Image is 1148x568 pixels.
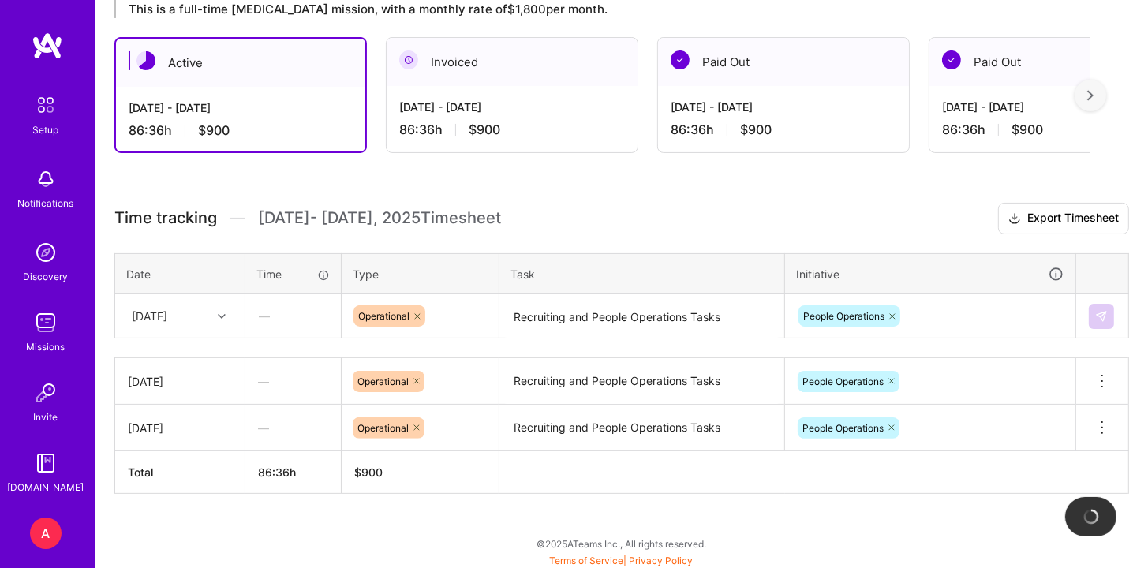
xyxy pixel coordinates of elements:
span: Operational [357,422,409,434]
a: Terms of Service [550,555,624,566]
img: Paid Out [671,50,690,69]
img: Invite [30,377,62,409]
a: A [26,518,65,549]
span: Time tracking [114,208,217,228]
span: People Operations [803,310,884,322]
textarea: Recruiting and People Operations Tasks [501,296,783,338]
div: Invoiced [387,38,638,86]
div: [DATE] - [DATE] [671,99,896,115]
img: right [1087,90,1094,101]
div: Missions [27,338,65,355]
div: Setup [33,121,59,138]
span: Operational [357,376,409,387]
div: © 2025 ATeams Inc., All rights reserved. [95,524,1148,563]
div: A [30,518,62,549]
div: — [245,407,341,449]
div: Time [256,266,330,282]
th: 86:36h [245,451,342,494]
div: Paid Out [658,38,909,86]
div: [DATE] [128,420,232,436]
img: teamwork [30,307,62,338]
textarea: Recruiting and People Operations Tasks [501,406,783,450]
span: | [550,555,694,566]
th: $900 [342,451,499,494]
div: Notifications [18,195,74,211]
img: bell [30,163,62,195]
span: $900 [1012,121,1043,138]
textarea: Recruiting and People Operations Tasks [501,360,783,404]
div: [DATE] [132,308,167,324]
div: [DATE] - [DATE] [399,99,625,115]
img: guide book [30,447,62,479]
span: [DATE] - [DATE] , 2025 Timesheet [258,208,501,228]
div: [DOMAIN_NAME] [8,479,84,495]
div: 86:36 h [129,122,353,139]
span: People Operations [802,422,884,434]
img: setup [29,88,62,121]
img: Submit [1095,310,1108,323]
img: logo [32,32,63,60]
th: Date [115,253,245,294]
i: icon Download [1008,211,1021,227]
div: [DATE] [128,373,232,390]
div: 86:36 h [671,121,896,138]
div: null [1089,304,1116,329]
div: Invite [34,409,58,425]
th: Total [115,451,245,494]
div: Discovery [24,268,69,285]
img: Active [136,51,155,70]
span: Operational [358,310,409,322]
div: — [245,361,341,402]
span: $900 [469,121,500,138]
div: Initiative [796,265,1064,283]
div: 86:36 h [399,121,625,138]
div: [DATE] - [DATE] [129,99,353,116]
img: Paid Out [942,50,961,69]
span: $900 [198,122,230,139]
th: Type [342,253,499,294]
i: icon Chevron [218,312,226,320]
th: Task [499,253,785,294]
div: Active [116,39,365,87]
img: loading [1079,506,1101,528]
span: $900 [740,121,772,138]
img: Invoiced [399,50,418,69]
img: discovery [30,237,62,268]
div: — [246,295,340,337]
button: Export Timesheet [998,203,1129,234]
a: Privacy Policy [630,555,694,566]
span: People Operations [802,376,884,387]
